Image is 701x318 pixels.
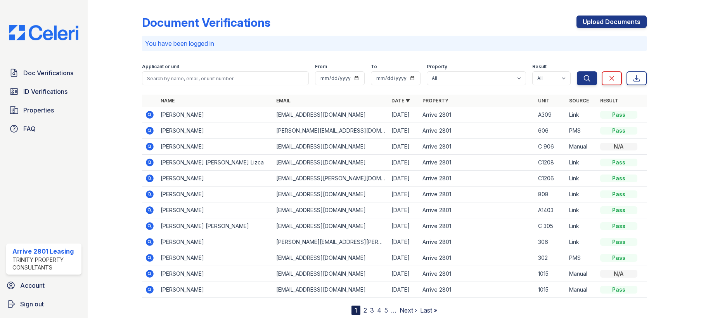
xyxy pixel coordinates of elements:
[569,98,589,104] a: Source
[419,218,535,234] td: Arrive 2801
[535,266,566,282] td: 1015
[535,155,566,171] td: C1208
[535,187,566,202] td: 808
[566,282,597,298] td: Manual
[388,282,419,298] td: [DATE]
[600,159,637,166] div: Pass
[600,206,637,214] div: Pass
[419,266,535,282] td: Arrive 2801
[535,282,566,298] td: 1015
[158,187,273,202] td: [PERSON_NAME]
[388,218,419,234] td: [DATE]
[419,282,535,298] td: Arrive 2801
[370,306,374,314] a: 3
[158,202,273,218] td: [PERSON_NAME]
[158,266,273,282] td: [PERSON_NAME]
[158,107,273,123] td: [PERSON_NAME]
[161,98,175,104] a: Name
[535,202,566,218] td: A1403
[600,222,637,230] div: Pass
[419,202,535,218] td: Arrive 2801
[422,98,448,104] a: Property
[6,84,81,99] a: ID Verifications
[158,139,273,155] td: [PERSON_NAME]
[273,218,388,234] td: [EMAIL_ADDRESS][DOMAIN_NAME]
[20,281,45,290] span: Account
[600,175,637,182] div: Pass
[419,155,535,171] td: Arrive 2801
[388,171,419,187] td: [DATE]
[600,190,637,198] div: Pass
[391,98,410,104] a: Date ▼
[600,238,637,246] div: Pass
[273,282,388,298] td: [EMAIL_ADDRESS][DOMAIN_NAME]
[142,64,179,70] label: Applicant or unit
[600,98,618,104] a: Result
[3,25,85,40] img: CE_Logo_Blue-a8612792a0a2168367f1c8372b55b34899dd931a85d93a1a3d3e32e68fde9ad4.png
[23,68,73,78] span: Doc Verifications
[419,107,535,123] td: Arrive 2801
[535,107,566,123] td: A309
[3,296,85,312] a: Sign out
[566,234,597,250] td: Link
[388,155,419,171] td: [DATE]
[566,250,597,266] td: PMS
[566,218,597,234] td: Link
[388,202,419,218] td: [DATE]
[158,155,273,171] td: [PERSON_NAME] [PERSON_NAME] Lizca
[273,234,388,250] td: [PERSON_NAME][EMAIL_ADDRESS][PERSON_NAME][DOMAIN_NAME]
[3,278,85,293] a: Account
[6,65,81,81] a: Doc Verifications
[388,266,419,282] td: [DATE]
[384,306,388,314] a: 5
[576,16,647,28] a: Upload Documents
[535,123,566,139] td: 606
[273,139,388,155] td: [EMAIL_ADDRESS][DOMAIN_NAME]
[158,218,273,234] td: [PERSON_NAME] [PERSON_NAME]
[600,143,637,150] div: N/A
[388,187,419,202] td: [DATE]
[388,234,419,250] td: [DATE]
[363,306,367,314] a: 2
[377,306,381,314] a: 4
[273,187,388,202] td: [EMAIL_ADDRESS][DOMAIN_NAME]
[23,105,54,115] span: Properties
[419,250,535,266] td: Arrive 2801
[273,123,388,139] td: [PERSON_NAME][EMAIL_ADDRESS][DOMAIN_NAME]
[427,64,447,70] label: Property
[371,64,377,70] label: To
[419,123,535,139] td: Arrive 2801
[532,64,547,70] label: Result
[12,256,78,271] div: Trinity Property Consultants
[535,218,566,234] td: C 305
[273,266,388,282] td: [EMAIL_ADDRESS][DOMAIN_NAME]
[276,98,291,104] a: Email
[600,286,637,294] div: Pass
[388,250,419,266] td: [DATE]
[535,139,566,155] td: C 906
[158,234,273,250] td: [PERSON_NAME]
[273,107,388,123] td: [EMAIL_ADDRESS][DOMAIN_NAME]
[273,250,388,266] td: [EMAIL_ADDRESS][DOMAIN_NAME]
[158,171,273,187] td: [PERSON_NAME]
[600,127,637,135] div: Pass
[388,107,419,123] td: [DATE]
[420,306,437,314] a: Last »
[535,250,566,266] td: 302
[566,139,597,155] td: Manual
[388,123,419,139] td: [DATE]
[600,270,637,278] div: N/A
[158,250,273,266] td: [PERSON_NAME]
[388,139,419,155] td: [DATE]
[419,187,535,202] td: Arrive 2801
[600,111,637,119] div: Pass
[142,71,308,85] input: Search by name, email, or unit number
[273,155,388,171] td: [EMAIL_ADDRESS][DOMAIN_NAME]
[400,306,417,314] a: Next ›
[158,282,273,298] td: [PERSON_NAME]
[419,139,535,155] td: Arrive 2801
[566,171,597,187] td: Link
[6,102,81,118] a: Properties
[419,171,535,187] td: Arrive 2801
